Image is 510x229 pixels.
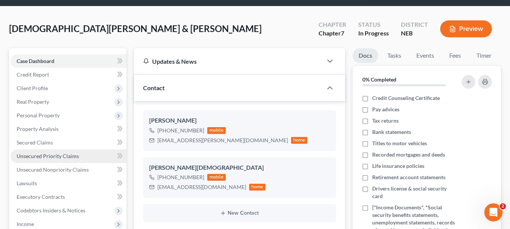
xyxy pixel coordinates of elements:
span: Property Analysis [17,126,59,132]
div: Chapter [319,20,346,29]
a: Unsecured Nonpriority Claims [11,163,126,177]
span: Personal Property [17,112,60,118]
div: Status [358,20,389,29]
iframe: Intercom live chat [484,203,502,221]
div: home [249,184,266,191]
span: Real Property [17,98,49,105]
div: District [401,20,428,29]
span: Credit Counseling Certificate [372,94,440,102]
button: Preview [440,20,492,37]
span: Unsecured Nonpriority Claims [17,166,89,173]
div: Updates & News [143,57,313,65]
div: [PERSON_NAME] [149,116,330,125]
a: Tasks [381,48,407,63]
span: Unsecured Priority Claims [17,153,79,159]
div: [PHONE_NUMBER] [157,127,204,134]
span: Income [17,221,34,227]
div: [PERSON_NAME][DEMOGRAPHIC_DATA] [149,163,330,172]
a: Timer [470,48,498,63]
div: [PHONE_NUMBER] [157,174,204,181]
a: Secured Claims [11,136,126,149]
div: NEB [401,29,428,38]
span: Tax returns [372,117,399,124]
a: Credit Report [11,68,126,81]
a: Lawsuits [11,177,126,190]
span: 7 [341,29,344,37]
span: Lawsuits [17,180,37,186]
button: New Contact [149,210,330,216]
span: Client Profile [17,85,48,91]
a: Property Analysis [11,122,126,136]
a: Fees [443,48,467,63]
div: [EMAIL_ADDRESS][PERSON_NAME][DOMAIN_NAME] [157,137,288,144]
span: Pay advices [372,106,399,113]
span: [DEMOGRAPHIC_DATA][PERSON_NAME] & [PERSON_NAME] [9,23,262,34]
strong: 0% Completed [362,76,396,83]
div: [EMAIL_ADDRESS][DOMAIN_NAME] [157,183,246,191]
div: In Progress [358,29,389,38]
span: 2 [500,203,506,209]
div: mobile [207,127,226,134]
span: Credit Report [17,71,49,78]
div: mobile [207,174,226,181]
span: Bank statements [372,128,411,136]
span: Life insurance policies [372,162,424,170]
span: Recorded mortgages and deeds [372,151,445,158]
span: Titles to motor vehicles [372,140,427,147]
a: Events [410,48,440,63]
span: Codebtors Insiders & Notices [17,207,85,214]
div: home [291,137,308,144]
a: Case Dashboard [11,54,126,68]
span: Contact [143,84,165,91]
span: Executory Contracts [17,194,65,200]
a: Docs [353,48,378,63]
span: Retirement account statements [372,174,445,181]
span: Drivers license & social security card [372,185,458,200]
span: Secured Claims [17,139,53,146]
span: Case Dashboard [17,58,54,64]
div: Chapter [319,29,346,38]
a: Executory Contracts [11,190,126,204]
a: Unsecured Priority Claims [11,149,126,163]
